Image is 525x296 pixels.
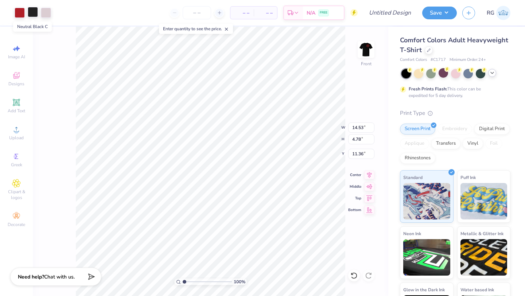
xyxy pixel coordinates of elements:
span: Chat with us. [44,273,75,280]
div: Enter quantity to see the price. [159,24,233,34]
img: Front [359,42,373,57]
span: 100 % [234,279,245,285]
img: Puff Ink [460,183,507,219]
span: Image AI [8,54,25,60]
span: Neon Ink [403,230,421,237]
strong: Fresh Prints Flash: [409,86,447,92]
span: – – [258,9,273,17]
a: RG [487,6,510,20]
span: Water based Ink [460,286,494,293]
div: Transfers [431,138,460,149]
div: Embroidery [437,124,472,135]
span: Middle [348,184,361,189]
span: RG [487,9,494,17]
div: Foil [485,138,502,149]
div: This color can be expedited for 5 day delivery. [409,86,498,99]
span: Metallic & Glitter Ink [460,230,503,237]
span: – – [235,9,249,17]
span: Puff Ink [460,174,476,181]
span: Upload [9,135,24,141]
img: Standard [403,183,450,219]
div: Applique [400,138,429,149]
div: Screen Print [400,124,435,135]
div: Digital Print [474,124,510,135]
span: Comfort Colors [400,57,427,63]
button: Save [422,7,457,19]
img: Robert Gary [496,6,510,20]
img: Metallic & Glitter Ink [460,239,507,276]
span: Designs [8,81,24,87]
div: Front [361,61,372,67]
span: Comfort Colors Adult Heavyweight T-Shirt [400,36,508,54]
span: Clipart & logos [4,189,29,200]
div: Vinyl [463,138,483,149]
span: Center [348,172,361,178]
span: Greek [11,162,22,168]
span: Decorate [8,222,25,227]
span: Add Text [8,108,25,114]
span: N/A [307,9,315,17]
div: Print Type [400,109,510,117]
input: Untitled Design [363,5,417,20]
span: Top [348,196,361,201]
div: Neutral Black C [13,22,52,32]
span: FREE [320,10,327,15]
input: – – [183,6,211,19]
span: Bottom [348,207,361,213]
span: Standard [403,174,423,181]
div: Rhinestones [400,153,435,164]
strong: Need help? [18,273,44,280]
span: Minimum Order: 24 + [450,57,486,63]
img: Neon Ink [403,239,450,276]
span: Glow in the Dark Ink [403,286,445,293]
span: # C1717 [431,57,446,63]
